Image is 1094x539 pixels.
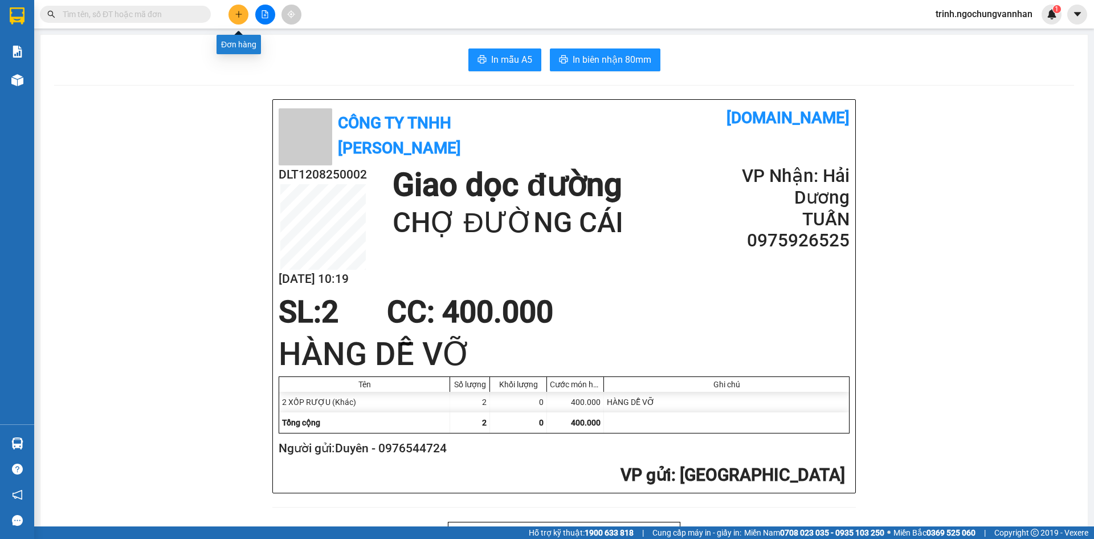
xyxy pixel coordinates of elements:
span: Miền Bắc [893,526,975,539]
span: | [984,526,986,539]
span: VP gửi [621,465,671,485]
span: Tổng cộng [282,418,320,427]
b: [DOMAIN_NAME] [726,108,850,127]
h2: Người gửi: Duyên - 0976544724 [279,439,845,458]
img: solution-icon [11,46,23,58]
span: Hỗ trợ kỹ thuật: [529,526,634,539]
span: question-circle [12,464,23,475]
span: In mẫu A5 [491,52,532,67]
span: Miền Nam [744,526,884,539]
img: icon-new-feature [1047,9,1057,19]
span: In biên nhận 80mm [573,52,651,67]
h1: HÀNG DỄ VỠ [279,332,850,376]
div: 400.000 [547,392,604,412]
div: 2 [450,392,490,412]
span: | [642,526,644,539]
div: Số lượng [453,380,487,389]
h2: DLT1208250002 [279,165,367,184]
img: warehouse-icon [11,74,23,86]
b: [DOMAIN_NAME] [152,9,275,28]
h2: 0975926525 [713,230,850,252]
h1: Giao dọc đường [393,165,623,205]
h2: VP Nhận: Hải Dương [713,165,850,209]
h1: Giao dọc đường [60,66,210,145]
span: printer [477,55,487,66]
span: ⚪️ [887,530,891,535]
span: file-add [261,10,269,18]
span: 2 [482,418,487,427]
span: search [47,10,55,18]
span: plus [235,10,243,18]
span: 400.000 [571,418,601,427]
button: caret-down [1067,5,1087,25]
span: 1 [1055,5,1059,13]
strong: 1900 633 818 [585,528,634,537]
div: Đơn hàng [217,35,261,54]
div: 2 XỐP RƯỢU (Khác) [279,392,450,412]
input: Tìm tên, số ĐT hoặc mã đơn [63,8,197,21]
button: printerIn biên nhận 80mm [550,48,660,71]
button: file-add [255,5,275,25]
span: aim [287,10,295,18]
button: aim [281,5,301,25]
span: copyright [1031,529,1039,537]
h2: : [GEOGRAPHIC_DATA] [279,464,845,487]
span: 0 [539,418,544,427]
h2: TUẤN [713,209,850,230]
span: SL: [279,294,321,330]
div: Tên [282,380,447,389]
b: Công ty TNHH [PERSON_NAME] [338,114,461,157]
span: notification [12,489,23,500]
img: logo-vxr [10,7,25,25]
h2: DLT1208250002 [6,66,95,85]
button: plus [228,5,248,25]
div: Khối lượng [493,380,544,389]
span: message [12,515,23,526]
h1: CHỢ ĐƯỜNG CÁI [393,205,623,241]
img: warehouse-icon [11,437,23,449]
button: printerIn mẫu A5 [468,48,541,71]
div: HÀNG DỄ VỠ [604,392,849,412]
span: Cung cấp máy in - giấy in: [652,526,741,539]
div: CC : 400.000 [380,295,560,329]
strong: 0708 023 035 - 0935 103 250 [780,528,884,537]
h2: [DATE] 10:19 [279,270,367,289]
span: trinh.ngochungvannhan [926,7,1042,21]
span: caret-down [1072,9,1083,19]
strong: 0369 525 060 [926,528,975,537]
span: 2 [321,294,338,330]
div: 0 [490,392,547,412]
div: Ghi chú [607,380,846,389]
sup: 1 [1053,5,1061,13]
span: printer [559,55,568,66]
b: Công ty TNHH [PERSON_NAME] [47,14,170,58]
div: Cước món hàng [550,380,601,389]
